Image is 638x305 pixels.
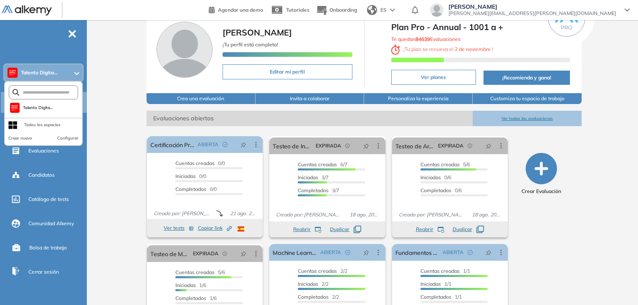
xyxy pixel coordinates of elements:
[363,142,369,149] span: pushpin
[420,161,470,168] span: 5/6
[175,295,217,301] span: 1/6
[28,147,59,155] span: Evaluaciones
[24,122,61,128] div: Todos los espacios
[329,7,357,13] span: Onboarding
[345,250,350,255] span: check-circle
[416,226,444,233] button: Reabrir
[415,36,430,42] b: 84639
[438,142,463,150] span: EXPIRADA
[345,143,350,148] span: field-time
[223,41,278,48] span: ¡Tu perfil está completo!
[57,135,78,142] button: Configurar
[175,160,225,166] span: 0/0
[391,70,476,85] button: Ver planes
[420,187,462,193] span: 0/6
[473,93,581,104] button: Customiza tu espacio de trabajo
[420,294,451,300] span: Completados
[175,186,206,192] span: Completados
[479,139,498,152] button: pushpin
[395,137,435,154] a: Testeo de Arq Cloud - Certificación
[150,245,190,262] a: Testeo de Machine Learning - Certificación
[11,104,18,111] img: https://assets.alkemy.org/workspaces/620/d203e0be-08f6-444b-9eae-a92d815a506f.png
[330,226,361,233] button: Duplicar
[367,5,377,15] img: world
[234,138,253,151] button: pushpin
[468,143,473,148] span: field-time
[453,226,484,233] button: Duplicar
[298,268,337,274] span: Cuentas creadas
[391,46,494,52] span: ¡ Tu plan se renueva el !
[443,249,463,256] span: ABIERTA
[448,10,616,17] span: [PERSON_NAME][EMAIL_ADDRESS][PERSON_NAME][DOMAIN_NAME]
[175,160,215,166] span: Cuentas creadas
[395,211,468,219] span: Creado por: [PERSON_NAME]
[175,269,225,275] span: 5/6
[218,7,263,13] span: Agendar una demo
[522,188,561,195] span: Crear Evaluación
[363,249,369,256] span: pushpin
[420,281,441,287] span: Iniciadas
[147,93,255,104] button: Crea una evaluación
[2,5,52,16] img: Logo
[150,210,216,217] span: Creado por: [PERSON_NAME]
[298,281,318,287] span: Iniciadas
[316,142,341,150] span: EXPIRADA
[448,3,616,10] span: [PERSON_NAME]
[298,294,339,300] span: 2/2
[320,249,341,256] span: ABIERTA
[28,196,69,203] span: Catálogo de tests
[416,226,433,233] span: Reabrir
[486,249,491,256] span: pushpin
[357,139,375,152] button: pushpin
[175,282,206,288] span: 1/6
[391,36,461,42] span: Te quedan Evaluaciones
[293,226,322,233] button: Reabrir
[486,142,491,149] span: pushpin
[316,1,357,19] button: Onboarding
[175,186,217,192] span: 0/0
[223,142,228,147] span: check-circle
[223,27,292,38] span: [PERSON_NAME]
[479,246,498,259] button: pushpin
[391,45,400,55] img: clock-svg
[209,4,263,14] a: Agendar una demo
[8,135,32,142] button: Crear nuevo
[198,224,232,232] span: Copiar link
[175,173,196,179] span: Iniciadas
[28,220,74,227] span: Comunidad Alkemy
[175,295,206,301] span: Completados
[286,7,309,13] span: Tutoriales
[357,246,375,259] button: pushpin
[29,244,67,252] span: Bolsa de trabajo
[420,281,451,287] span: 1/1
[23,104,53,111] span: Talento Digita...
[420,174,441,180] span: Iniciadas
[150,136,194,153] a: Certificación Product Owner - Versión 2
[293,226,311,233] span: Reabrir
[453,226,472,233] span: Duplicar
[164,223,194,233] button: Ver tests
[241,141,246,148] span: pushpin
[197,141,218,148] span: ABIERTA
[175,269,215,275] span: Cuentas creadas
[346,211,382,219] span: 18 ago. 2025
[298,187,329,193] span: Completados
[298,268,347,274] span: 2/2
[380,6,387,14] span: ES
[391,21,570,33] span: Plan Pro - Annual - 1001 a +
[390,8,395,12] img: arrow
[147,111,473,126] span: Evaluaciones abiertas
[256,93,364,104] button: Invita a colaborar
[21,69,58,76] span: Talento Digita...
[28,171,55,179] span: Candidatos
[468,250,473,255] span: check-circle
[298,161,337,168] span: Cuentas creadas
[298,187,339,193] span: 3/7
[298,161,347,168] span: 6/7
[395,244,439,261] a: Fundamentos en Seguridad - Certificación
[298,281,329,287] span: 2/2
[420,161,460,168] span: Cuentas creadas
[175,282,196,288] span: Iniciadas
[484,71,570,85] button: ¡Recomienda y gana!
[420,174,451,180] span: 0/6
